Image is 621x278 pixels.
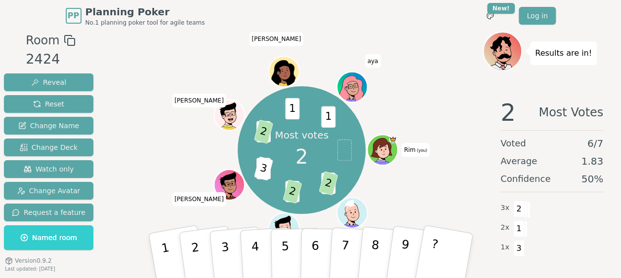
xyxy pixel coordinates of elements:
span: Average [500,154,537,168]
button: Change Avatar [4,182,93,200]
span: Most Votes [538,101,603,124]
button: Click to change your avatar [368,136,397,165]
span: Click to change your name [249,33,303,46]
button: Version0.9.2 [5,257,52,265]
span: Change Deck [20,142,78,152]
span: Change Name [18,121,79,131]
span: Named room [20,233,77,243]
span: 3 x [500,203,509,213]
span: 1 [285,98,299,119]
span: 1 [321,106,335,127]
div: 2424 [26,49,75,69]
span: Planning Poker [85,5,205,19]
span: 2 [253,119,273,143]
button: Change Deck [4,139,93,156]
span: Last updated: [DATE] [5,266,55,272]
p: Results are in! [535,46,592,60]
button: Reset [4,95,93,113]
a: Log in [519,7,555,25]
span: Reveal [31,77,66,87]
span: Voted [500,137,526,150]
span: 2 [295,142,308,172]
button: Change Name [4,117,93,135]
span: 2 [513,201,525,217]
span: 50 % [581,172,603,186]
span: 2 [500,101,516,124]
span: Version 0.9.2 [15,257,52,265]
span: 3 [513,240,525,257]
button: Watch only [4,160,93,178]
span: (you) [415,148,427,153]
span: Request a feature [12,208,85,217]
span: 1 x [500,242,509,253]
span: No.1 planning poker tool for agile teams [85,19,205,27]
span: Confidence [500,172,550,186]
span: 3 [253,156,273,180]
span: Click to change your name [172,192,226,206]
span: PP [68,10,79,22]
button: Reveal [4,73,93,91]
span: 2 x [500,222,509,233]
p: Most votes [275,128,329,142]
span: 2 [283,179,302,204]
span: Room [26,32,59,49]
span: 1.83 [581,154,603,168]
div: New! [487,3,515,14]
span: 6 / 7 [587,137,603,150]
span: 1 [513,220,525,237]
span: Rim is the host [389,136,396,143]
button: Named room [4,225,93,250]
button: New! [481,7,499,25]
span: Watch only [24,164,74,174]
span: Click to change your name [365,54,380,68]
span: Change Avatar [17,186,81,196]
span: 2 [319,171,338,195]
span: Reset [33,99,64,109]
span: Click to change your name [402,143,430,157]
span: Click to change your name [172,94,226,107]
a: PPPlanning PokerNo.1 planning poker tool for agile teams [66,5,205,27]
button: Request a feature [4,204,93,221]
